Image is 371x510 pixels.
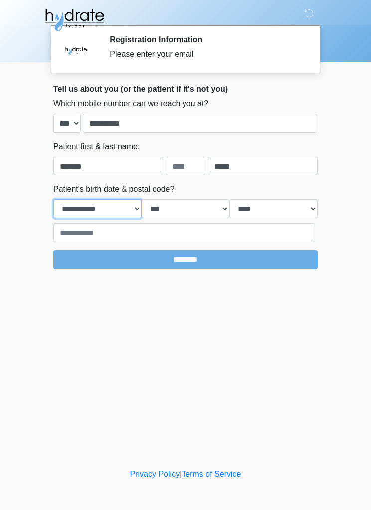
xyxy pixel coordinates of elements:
div: Please enter your email [110,48,303,60]
h2: Tell us about you (or the patient if it's not you) [53,84,318,94]
label: Patient first & last name: [53,141,140,153]
a: | [180,470,182,478]
a: Terms of Service [182,470,241,478]
img: Hydrate IV Bar - Glendale Logo [43,7,105,32]
label: Patient's birth date & postal code? [53,183,174,195]
img: Agent Avatar [61,35,91,65]
label: Which mobile number can we reach you at? [53,98,208,110]
a: Privacy Policy [130,470,180,478]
